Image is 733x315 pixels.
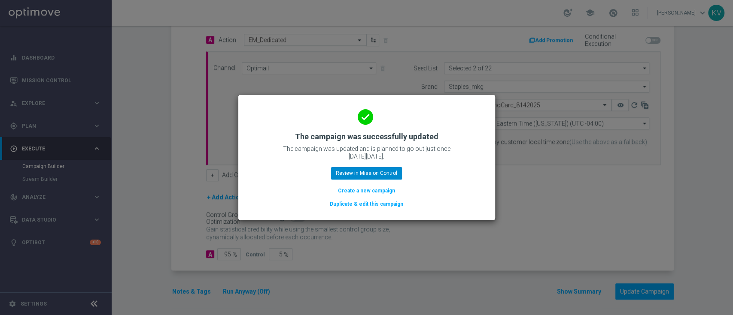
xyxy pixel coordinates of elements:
[295,132,438,142] h2: The campaign was successfully updated
[281,145,453,160] p: The campaign was updated and is planned to go out just once [DATE][DATE].
[337,186,396,195] button: Create a new campaign
[331,167,402,179] button: Review in Mission Control
[329,199,404,209] button: Duplicate & edit this campaign
[358,109,373,125] i: done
